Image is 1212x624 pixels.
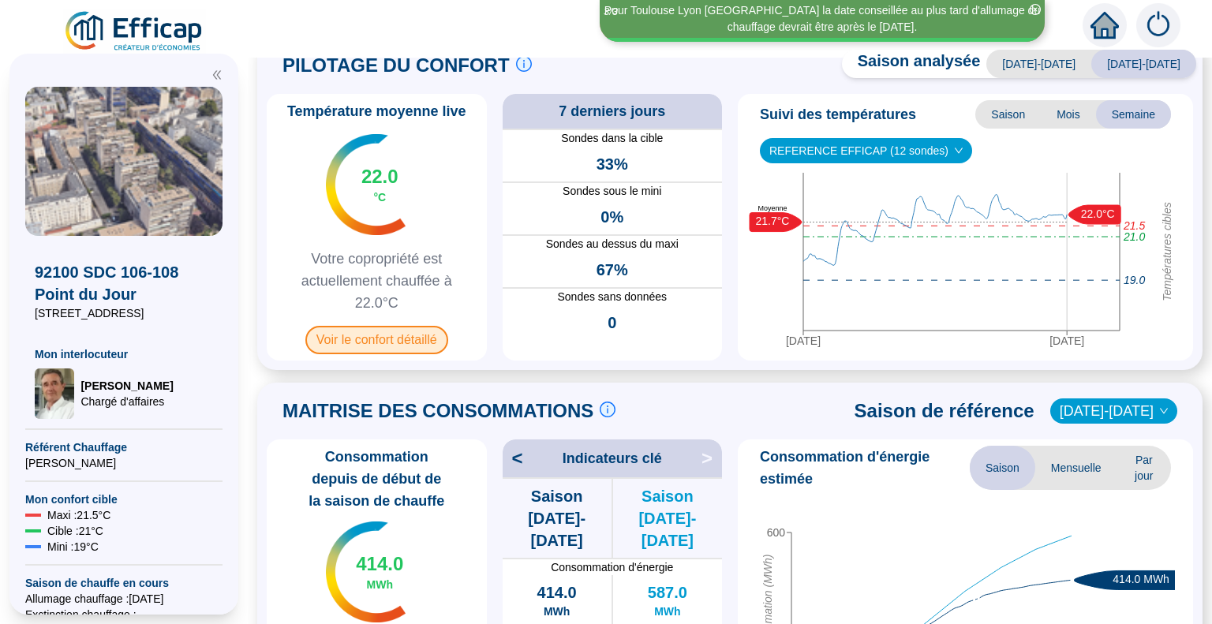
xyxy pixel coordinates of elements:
[326,521,406,622] img: indicateur températures
[1060,399,1168,423] span: 2020-2021
[1035,446,1117,490] span: Mensuelle
[597,153,628,175] span: 33%
[25,491,223,507] span: Mon confort cible
[47,539,99,555] span: Mini : 19 °C
[35,346,213,362] span: Mon interlocuteur
[503,289,723,305] span: Sondes sans données
[600,402,615,417] span: info-circle
[35,305,213,321] span: [STREET_ADDRESS]
[503,446,523,471] span: <
[760,103,916,125] span: Suivi des températures
[35,368,74,419] img: Chargé d'affaires
[1091,50,1196,78] span: [DATE]-[DATE]
[282,53,510,78] span: PILOTAGE DU CONFORT
[503,485,612,551] span: Saison [DATE]-[DATE]
[855,398,1034,424] span: Saison de référence
[503,183,723,200] span: Sondes sous le mini
[760,446,970,490] span: Consommation d'énergie estimée
[503,236,723,252] span: Sondes au dessus du maxi
[47,523,103,539] span: Cible : 21 °C
[326,134,406,235] img: indicateur températures
[1041,100,1096,129] span: Mois
[356,551,403,577] span: 414.0
[608,312,616,334] span: 0
[970,446,1035,490] span: Saison
[954,146,963,155] span: down
[613,485,722,551] span: Saison [DATE]-[DATE]
[503,559,723,575] span: Consommation d'énergie
[1113,573,1169,585] text: 414.0 MWh
[986,50,1091,78] span: [DATE]-[DATE]
[756,215,790,227] text: 21.7°C
[537,581,577,603] span: 414.0
[597,259,628,281] span: 67%
[361,164,398,189] span: 22.0
[278,100,476,122] span: Température moyenne live
[842,50,981,78] span: Saison analysée
[273,446,481,512] span: Consommation depuis de début de la saison de chauffe
[654,603,680,619] span: MWh
[648,581,687,603] span: 587.0
[63,9,206,54] img: efficap energie logo
[373,189,386,205] span: °C
[80,378,173,394] span: [PERSON_NAME]
[1096,100,1171,129] span: Semaine
[559,100,665,122] span: 7 derniers jours
[1136,3,1180,47] img: alerts
[1123,219,1145,232] tspan: 21.5
[769,139,963,163] span: REFERENCE EFFICAP (12 sondes)
[47,507,110,523] span: Maxi : 21.5 °C
[701,446,722,471] span: >
[80,394,173,409] span: Chargé d'affaires
[305,326,448,354] span: Voir le confort détaillé
[25,575,223,591] span: Saison de chauffe en cours
[563,447,662,469] span: Indicateurs clé
[35,261,213,305] span: 92100 SDC 106-108 Point du Jour
[1123,230,1145,243] tspan: 21.0
[282,398,593,424] span: MAITRISE DES CONSOMMATIONS
[1124,274,1145,286] tspan: 19.0
[1081,207,1115,220] text: 22.0°C
[516,56,532,72] span: info-circle
[767,526,786,539] tspan: 600
[1161,202,1173,301] tspan: Températures cibles
[1030,4,1041,15] span: close-circle
[602,2,1042,35] div: Pour Toulouse Lyon [GEOGRAPHIC_DATA] la date conseillée au plus tard d'allumage du chauffage devr...
[25,607,223,622] span: Exctinction chauffage : --
[273,248,481,314] span: Votre copropriété est actuellement chauffée à 22.0°C
[1159,406,1169,416] span: down
[786,334,821,347] tspan: [DATE]
[25,455,223,471] span: [PERSON_NAME]
[757,204,787,211] text: Moyenne
[1117,446,1171,490] span: Par jour
[25,439,223,455] span: Référent Chauffage
[1049,334,1084,347] tspan: [DATE]
[503,130,723,147] span: Sondes dans la cible
[600,206,623,228] span: 0%
[544,603,570,619] span: MWh
[604,6,618,17] i: 3 / 3
[975,100,1041,129] span: Saison
[25,591,223,607] span: Allumage chauffage : [DATE]
[1090,11,1119,39] span: home
[367,577,393,592] span: MWh
[211,69,223,80] span: double-left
